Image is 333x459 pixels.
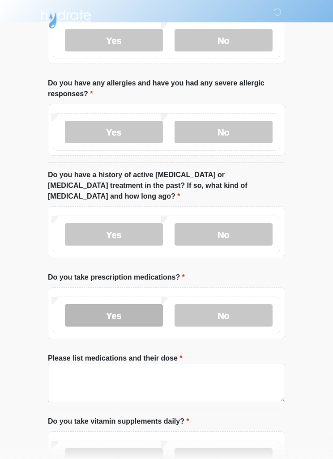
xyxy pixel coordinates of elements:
label: Yes [65,223,163,246]
label: Yes [65,304,163,327]
label: No [175,121,273,143]
img: Hydrate IV Bar - Scottsdale Logo [39,7,93,29]
label: No [175,304,273,327]
label: Yes [65,29,163,51]
label: No [175,29,273,51]
label: Yes [65,121,163,143]
label: Do you have a history of active [MEDICAL_DATA] or [MEDICAL_DATA] treatment in the past? If so, wh... [48,170,285,202]
label: Do you take vitamin supplements daily? [48,416,189,427]
label: Do you take prescription medications? [48,272,185,283]
label: No [175,223,273,246]
label: Please list medications and their dose [48,353,183,364]
label: Do you have any allergies and have you had any severe allergic responses? [48,78,285,99]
